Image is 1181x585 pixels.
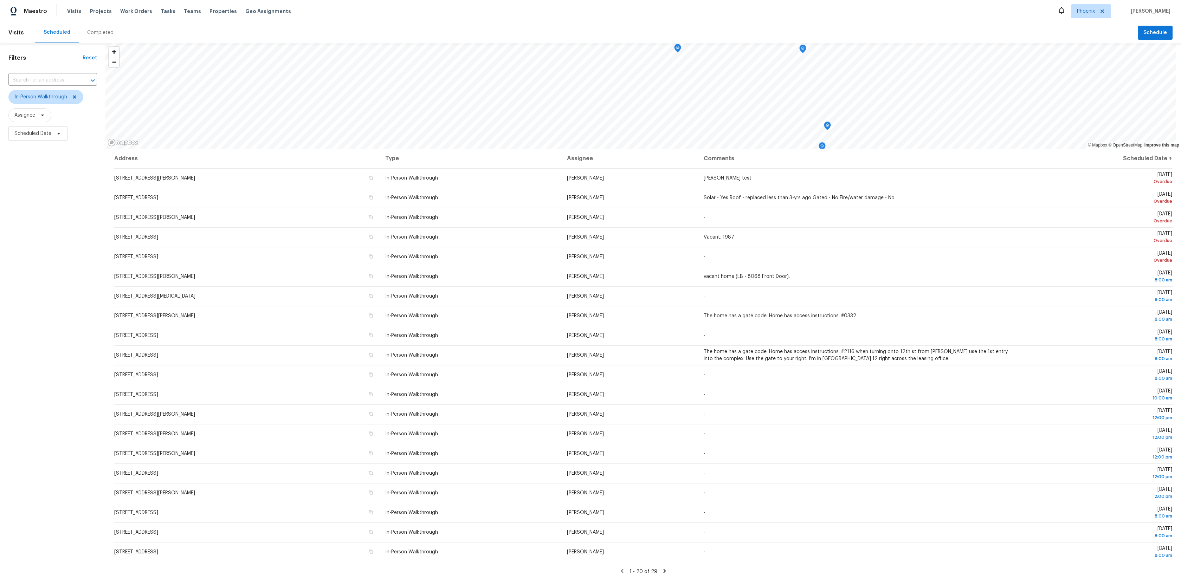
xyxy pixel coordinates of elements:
[368,430,374,437] button: Copy Address
[114,412,195,417] span: [STREET_ADDRESS][PERSON_NAME]
[567,451,604,456] span: [PERSON_NAME]
[1016,149,1173,168] th: Scheduled Date ↑
[8,54,83,61] h1: Filters
[698,149,1016,168] th: Comments
[368,273,374,279] button: Copy Address
[109,57,119,67] span: Zoom out
[567,176,604,181] span: [PERSON_NAME]
[14,93,67,100] span: In-Person Walkthrough
[1021,217,1172,225] div: Overdue
[1021,546,1172,559] span: [DATE]
[1021,316,1172,323] div: 8:00 am
[14,130,51,137] span: Scheduled Date
[114,530,158,535] span: [STREET_ADDRESS]
[1021,349,1172,362] span: [DATE]
[1021,428,1172,441] span: [DATE]
[108,138,138,147] a: Mapbox homepage
[704,412,705,417] span: -
[704,372,705,377] span: -
[114,451,195,456] span: [STREET_ADDRESS][PERSON_NAME]
[114,195,158,200] span: [STREET_ADDRESS]
[567,294,604,299] span: [PERSON_NAME]
[24,8,47,15] span: Maestro
[704,431,705,436] span: -
[368,371,374,378] button: Copy Address
[1021,434,1172,441] div: 12:00 pm
[368,529,374,535] button: Copy Address
[1021,231,1172,244] span: [DATE]
[704,294,705,299] span: -
[567,510,604,515] span: [PERSON_NAME]
[704,550,705,554] span: -
[385,372,438,377] span: In-Person Walkthrough
[1138,26,1173,40] button: Schedule
[245,8,291,15] span: Geo Assignments
[704,530,705,535] span: -
[114,333,158,338] span: [STREET_ADDRESS]
[114,176,195,181] span: [STREET_ADDRESS][PERSON_NAME]
[799,45,806,56] div: Map marker
[368,411,374,417] button: Copy Address
[1021,448,1172,461] span: [DATE]
[385,294,438,299] span: In-Person Walkthrough
[567,392,604,397] span: [PERSON_NAME]
[368,293,374,299] button: Copy Address
[1128,8,1170,15] span: [PERSON_NAME]
[1021,172,1172,185] span: [DATE]
[114,235,158,240] span: [STREET_ADDRESS]
[1021,389,1172,402] span: [DATE]
[704,349,1008,361] span: The home has a gate code. Home has access instructions. #2116 when turning onto 12th st from [PER...
[1021,473,1172,480] div: 12:00 pm
[824,122,831,132] div: Map marker
[567,372,604,377] span: [PERSON_NAME]
[385,392,438,397] span: In-Person Walkthrough
[114,510,158,515] span: [STREET_ADDRESS]
[1021,251,1172,264] span: [DATE]
[567,235,604,240] span: [PERSON_NAME]
[368,312,374,319] button: Copy Address
[114,490,195,495] span: [STREET_ADDRESS][PERSON_NAME]
[114,274,195,279] span: [STREET_ADDRESS][PERSON_NAME]
[1021,178,1172,185] div: Overdue
[368,194,374,201] button: Copy Address
[385,254,438,259] span: In-Person Walkthrough
[105,43,1176,149] canvas: Map
[1021,375,1172,382] div: 8:00 am
[567,274,604,279] span: [PERSON_NAME]
[8,25,24,40] span: Visits
[385,550,438,554] span: In-Person Walkthrough
[1021,296,1172,303] div: 8:00 am
[567,412,604,417] span: [PERSON_NAME]
[1021,237,1172,244] div: Overdue
[1021,369,1172,382] span: [DATE]
[1021,330,1172,343] span: [DATE]
[1021,408,1172,421] span: [DATE]
[567,530,604,535] span: [PERSON_NAME]
[114,471,158,476] span: [STREET_ADDRESS]
[704,392,705,397] span: -
[630,569,657,574] span: 1 - 20 of 29
[1021,198,1172,205] div: Overdue
[1021,552,1172,559] div: 8:00 am
[567,215,604,220] span: [PERSON_NAME]
[8,75,77,86] input: Search for an address...
[385,431,438,436] span: In-Person Walkthrough
[368,470,374,476] button: Copy Address
[704,313,856,318] span: The home has a gate code. Home has access instructions. #0332
[14,112,35,119] span: Assignee
[1021,277,1172,284] div: 8:00 am
[1021,336,1172,343] div: 8:00 am
[1143,28,1167,37] span: Schedule
[567,353,604,358] span: [PERSON_NAME]
[385,274,438,279] span: In-Person Walkthrough
[1021,467,1172,480] span: [DATE]
[385,235,438,240] span: In-Person Walkthrough
[368,548,374,555] button: Copy Address
[368,489,374,496] button: Copy Address
[1021,526,1172,539] span: [DATE]
[380,149,561,168] th: Type
[1021,212,1172,225] span: [DATE]
[704,254,705,259] span: -
[567,550,604,554] span: [PERSON_NAME]
[87,29,114,36] div: Completed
